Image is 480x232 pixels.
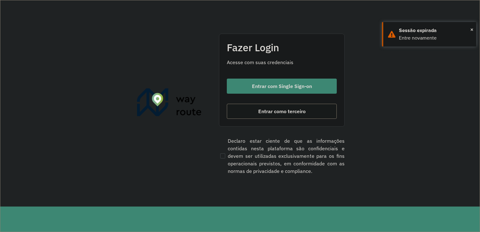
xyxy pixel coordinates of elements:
div: Sessão expirada [399,27,472,34]
h2: Fazer Login [227,41,337,53]
span: Entrar com Single Sign-on [252,84,312,89]
img: Roteirizador AmbevTech [137,88,202,119]
button: button [227,104,337,119]
p: Acesse com suas credenciais [227,58,337,66]
span: Entrar como terceiro [258,109,306,114]
button: Close [470,25,473,34]
button: button [227,79,337,94]
label: Declaro estar ciente de que as informações contidas nesta plataforma são confidenciais e devem se... [219,137,345,175]
div: Entre novamente [399,34,472,42]
span: × [470,25,473,34]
